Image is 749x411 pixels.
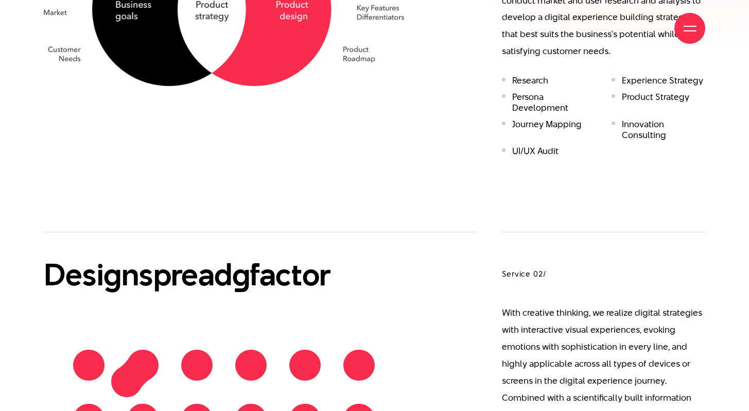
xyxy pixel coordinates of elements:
[622,118,666,141] font: Innovation Consulting
[512,118,582,130] font: Journey Mapping
[138,253,232,296] font: spread
[622,74,703,87] font: Experience Strategy
[512,91,568,114] font: Persona Development
[250,253,330,296] font: factor
[44,253,138,296] font: Design
[512,74,548,87] font: Research
[622,91,689,103] font: Product Strategy
[232,253,250,296] font: g
[502,268,547,279] font: Service 02/
[512,145,559,157] font: UI/UX Audit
